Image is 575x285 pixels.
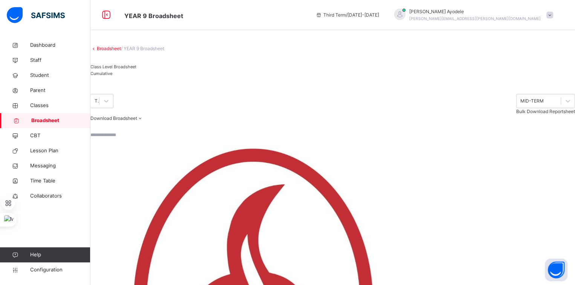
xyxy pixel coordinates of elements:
span: Download Broadsheet [90,115,137,121]
button: Open asap [545,259,567,281]
img: safsims [7,7,65,23]
span: Cumulative [90,71,112,76]
span: Collaborators [30,192,90,200]
span: CBT [30,132,90,139]
span: Lesson Plan [30,147,90,155]
span: Time Table [30,177,90,185]
span: Dashboard [30,41,90,49]
span: Messaging [30,162,90,170]
span: / YEAR 9 Broadsheet [121,46,164,51]
span: Help [30,251,90,259]
span: Class Level Broadsheet [90,64,136,69]
span: [PERSON_NAME][EMAIL_ADDRESS][PERSON_NAME][DOMAIN_NAME] [409,16,541,21]
span: [PERSON_NAME] Ayodele [409,8,541,15]
span: Staff [30,57,90,64]
div: Third Term [95,98,100,104]
span: Broadsheet [31,117,90,124]
span: Bulk Download Reportsheet [516,109,575,114]
span: Student [30,72,90,79]
span: session/term information [316,12,379,18]
span: Configuration [30,266,90,274]
span: Class Arm Broadsheet [124,12,183,20]
a: Broadsheet [97,46,121,51]
div: SolomonAyodele [387,8,557,22]
span: Parent [30,87,90,94]
div: MID-TERM [520,98,544,104]
span: Classes [30,102,90,109]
